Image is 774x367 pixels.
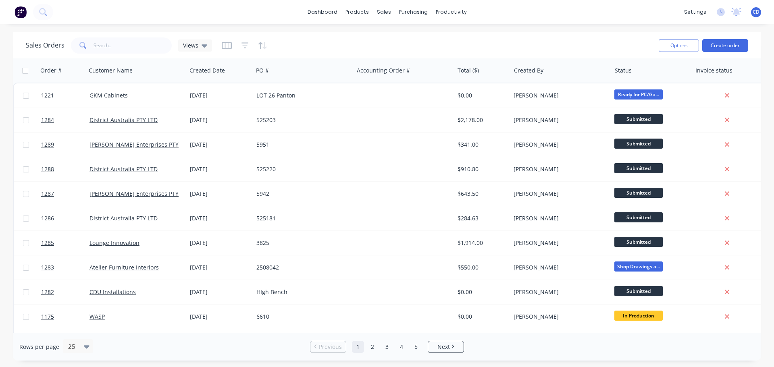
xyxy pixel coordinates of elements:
a: District Australia PTY LTD [89,116,158,124]
div: [PERSON_NAME] [514,165,603,173]
div: 2508042 [256,263,346,272]
span: Submitted [614,237,663,247]
div: Accounting Order # [357,66,410,75]
div: HIgh Bench [256,288,346,296]
a: Page 5 [410,341,422,353]
img: Factory [15,6,27,18]
a: Next page [428,343,464,351]
div: $643.50 [458,190,505,198]
div: [PERSON_NAME] [514,116,603,124]
div: sales [373,6,395,18]
div: Created By [514,66,543,75]
button: Create order [702,39,748,52]
span: 1285 [41,239,54,247]
div: [PERSON_NAME] [514,91,603,100]
span: Previous [319,343,342,351]
button: Options [659,39,699,52]
span: 1282 [41,288,54,296]
div: [PERSON_NAME] [514,263,603,272]
div: $341.00 [458,141,505,149]
div: $550.00 [458,263,505,272]
a: 1285 [41,231,89,255]
h1: Sales Orders [26,41,64,49]
div: $284.63 [458,214,505,222]
a: WASP [89,313,105,320]
div: $0.00 [458,91,505,100]
div: Created Date [189,66,225,75]
div: $910.80 [458,165,505,173]
div: 525181 [256,214,346,222]
span: Next [437,343,450,351]
a: 1281 [41,329,89,353]
div: 6610 [256,313,346,321]
span: 1286 [41,214,54,222]
div: $2,178.00 [458,116,505,124]
ul: Pagination [307,341,467,353]
span: 1221 [41,91,54,100]
a: 1288 [41,157,89,181]
div: [PERSON_NAME] [514,214,603,222]
span: Submitted [614,212,663,222]
input: Search... [94,37,172,54]
span: Submitted [614,114,663,124]
a: District Australia PTY LTD [89,165,158,173]
a: dashboard [304,6,341,18]
div: [DATE] [190,263,250,272]
a: 1286 [41,206,89,230]
span: Submitted [614,286,663,296]
div: $0.00 [458,288,505,296]
div: 3825 [256,239,346,247]
div: LOT 26 Panton [256,91,346,100]
a: Page 2 [366,341,379,353]
div: [PERSON_NAME] [514,239,603,247]
a: Atelier Furniture Interiors [89,263,159,271]
a: District Australia PTY LTD [89,214,158,222]
a: Page 1 is your current page [352,341,364,353]
a: 1289 [41,133,89,157]
div: [DATE] [190,288,250,296]
div: Customer Name [89,66,133,75]
div: [DATE] [190,313,250,321]
a: Page 3 [381,341,393,353]
div: Status [615,66,632,75]
span: CD [753,8,759,16]
span: Shop Drawings a... [614,261,663,272]
div: Total ($) [458,66,479,75]
div: [PERSON_NAME] [514,190,603,198]
span: In Production [614,311,663,321]
a: Lounge Innovation [89,239,139,247]
span: 1284 [41,116,54,124]
div: productivity [432,6,471,18]
a: 1287 [41,182,89,206]
a: 1282 [41,280,89,304]
div: 525203 [256,116,346,124]
a: 1283 [41,255,89,280]
div: Invoice status [695,66,732,75]
div: [DATE] [190,190,250,198]
div: PO # [256,66,269,75]
span: Submitted [614,163,663,173]
a: [PERSON_NAME] Enterprises PTY LTD [89,190,190,197]
div: Order # [40,66,62,75]
a: Previous page [310,343,346,351]
div: [PERSON_NAME] [514,313,603,321]
div: [DATE] [190,116,250,124]
div: [DATE] [190,165,250,173]
div: $1,914.00 [458,239,505,247]
span: 1287 [41,190,54,198]
div: $0.00 [458,313,505,321]
span: 1289 [41,141,54,149]
a: 1284 [41,108,89,132]
div: 5942 [256,190,346,198]
a: CDU Installations [89,288,136,296]
span: Submitted [614,139,663,149]
div: [DATE] [190,91,250,100]
a: 1221 [41,83,89,108]
a: [PERSON_NAME] Enterprises PTY LTD [89,141,190,148]
a: 1175 [41,305,89,329]
a: Page 4 [395,341,408,353]
div: 5951 [256,141,346,149]
div: purchasing [395,6,432,18]
div: [DATE] [190,214,250,222]
div: [PERSON_NAME] [514,141,603,149]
